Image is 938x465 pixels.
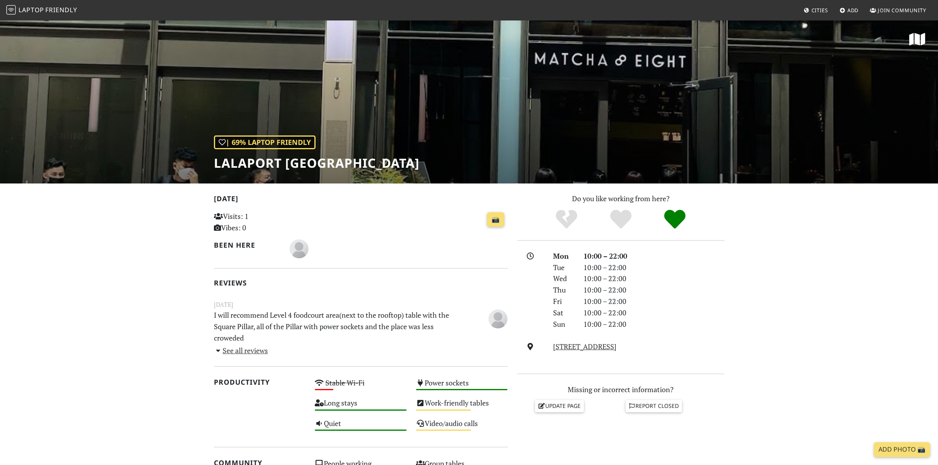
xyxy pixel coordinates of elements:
[548,250,578,262] div: Mon
[548,262,578,273] div: Tue
[579,250,729,262] div: 10:00 – 22:00
[579,319,729,330] div: 10:00 – 22:00
[517,193,724,204] p: Do you like working from here?
[290,243,308,253] span: kin mun Wong
[489,309,507,328] img: blank-535327c66bd565773addf3077783bbfce4b00ec00e9fd257753287c682c7fa38.png
[6,4,77,17] a: LaptopFriendly LaptopFriendly
[579,262,729,273] div: 10:00 – 22:00
[579,296,729,307] div: 10:00 – 22:00
[310,396,411,417] div: How long can you comfortably stay and work?
[579,307,729,319] div: 10:00 – 22:00
[45,6,77,14] span: Friendly
[867,3,929,17] a: Join Community
[878,7,926,14] span: Join Community
[548,284,578,296] div: Thu
[594,209,648,230] div: Yes
[214,211,306,233] p: Visits: 1 Vibes: 0
[325,378,364,387] s: Stable Wi-Fi
[579,284,729,296] div: 10:00 – 22:00
[214,195,508,206] h2: [DATE]
[812,7,828,14] span: Cities
[209,300,513,309] small: [DATE]
[214,279,508,287] h2: Reviews
[579,273,729,284] div: 10:00 – 22:00
[290,239,308,258] img: blank-535327c66bd565773addf3077783bbfce4b00ec00e9fd257753287c682c7fa38.png
[310,376,411,396] div: Is there Wi-Fi?
[626,400,682,412] a: Report closed
[847,7,859,14] span: Add
[548,307,578,319] div: Sat
[6,5,16,15] img: LaptopFriendly
[548,296,578,307] div: Fri
[214,346,268,355] a: See all reviews
[517,384,724,395] p: Missing or incorrect information?
[214,241,280,249] h2: Been here
[19,6,44,14] span: Laptop
[214,378,306,386] h2: Productivity
[489,313,507,322] span: kin mun Wong
[553,342,617,351] a: [STREET_ADDRESS]
[214,135,316,149] div: In general, do you like working from here?
[539,209,594,230] div: No
[874,442,930,457] a: Add Photo 📸
[648,209,702,230] div: Definitely!
[411,376,513,396] div: Is it easy to find power sockets?
[411,396,513,417] div: Are tables and chairs comfortable for work?
[535,400,584,412] a: Update page
[310,417,411,437] div: Is it quiet?
[801,3,831,17] a: Cities
[548,273,578,284] div: Wed
[836,3,862,17] a: Add
[411,417,513,437] div: Can you comfortably make audio/video calls?
[548,319,578,330] div: Sun
[209,309,462,343] p: I will recommend Level 4 foodcourt area(next to the rooftop) table with the Square Pillar, all of...
[487,212,504,227] a: 📸
[214,156,420,170] h1: LaLaport [GEOGRAPHIC_DATA]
